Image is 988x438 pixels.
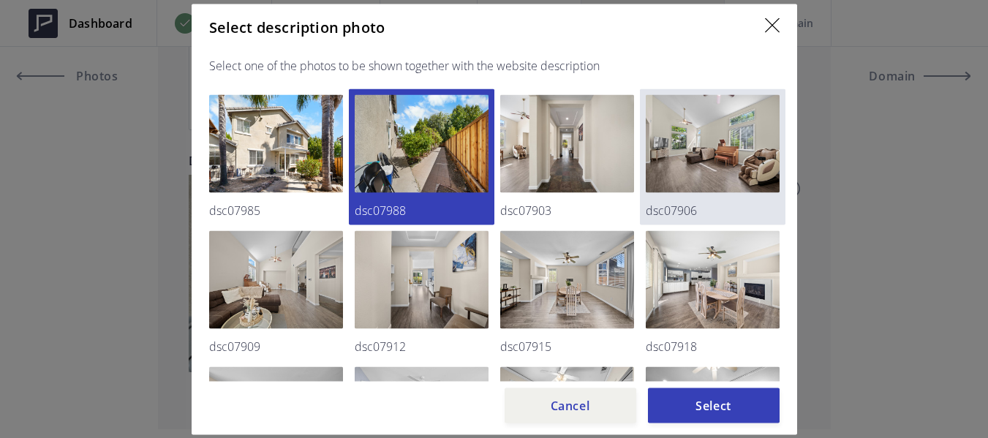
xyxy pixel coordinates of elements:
[765,18,780,33] img: close
[355,201,489,219] p: dsc07988
[646,337,780,355] p: dsc07918
[646,201,780,219] p: dsc07906
[915,365,970,420] iframe: Drift Widget Chat Controller
[209,56,780,74] p: Select one of the photos to be shown together with the website description
[209,18,385,36] h5: Select description photo
[209,201,343,219] p: dsc07985
[500,337,634,355] p: dsc07915
[500,201,634,219] p: dsc07903
[209,337,343,355] p: dsc07909
[355,337,489,355] p: dsc07912
[648,388,780,423] button: Select
[505,388,636,423] button: Cancel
